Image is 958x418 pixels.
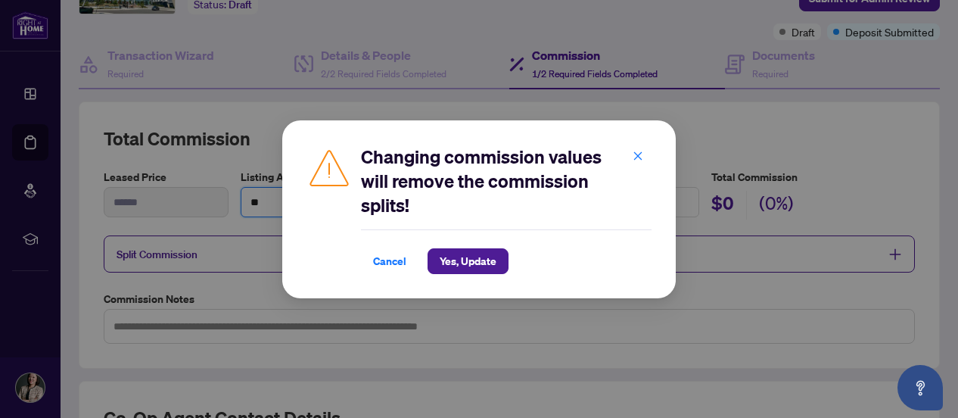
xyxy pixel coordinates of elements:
[440,249,496,273] span: Yes, Update
[361,248,418,274] button: Cancel
[306,145,352,190] img: Caution Icon
[361,145,652,217] h2: Changing commission values will remove the commission splits!
[897,365,943,410] button: Open asap
[428,248,509,274] button: Yes, Update
[633,150,643,161] span: close
[373,249,406,273] span: Cancel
